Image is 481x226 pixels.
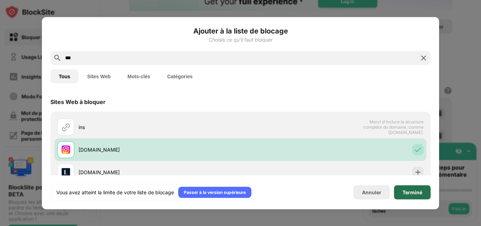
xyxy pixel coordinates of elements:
[53,54,62,62] img: search.svg
[62,145,70,154] img: favicons
[50,69,79,83] button: Tous
[50,25,431,36] h6: Ajouter à la liste de blocage
[50,98,106,105] div: Sites Web à bloquer
[79,146,241,153] div: [DOMAIN_NAME]
[419,54,428,62] img: search-close
[56,189,174,196] div: Vous avez atteint la limite de votre liste de blocage
[62,123,70,131] img: url.svg
[184,189,246,196] div: Passer à la version supérieure
[159,69,201,83] button: Catégories
[62,168,70,176] img: favicons
[362,189,381,195] div: Annuler
[351,119,424,135] span: Merci d'inclure la structure complète du domaine, comme [DOMAIN_NAME].
[402,189,422,195] div: Terminé
[79,169,241,176] div: [DOMAIN_NAME]
[79,69,119,83] button: Sites Web
[119,69,159,83] button: Mots-clés
[79,123,241,131] div: ins
[50,37,431,42] div: Choisis ce qu'il faut bloquer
